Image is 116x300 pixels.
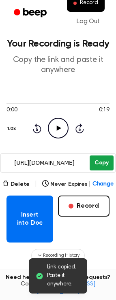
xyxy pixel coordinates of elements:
span: | [89,180,91,189]
button: Record [58,196,110,217]
span: | [34,179,37,189]
button: Recording History [31,249,85,262]
a: [EMAIL_ADDRESS][DOMAIN_NAME] [37,281,95,294]
a: Beep [8,5,54,21]
span: Recording History [43,252,79,259]
span: Change [92,180,114,189]
button: Insert into Doc [6,196,53,243]
span: Link copied. Paste it anywhere. [47,263,81,289]
span: Contact us [5,281,111,295]
h1: Your Recording is Ready [6,39,110,49]
button: Copy [90,155,114,170]
p: Copy the link and paste it anywhere [6,55,110,75]
span: 0:00 [6,106,17,115]
button: 1.0x [6,122,19,136]
a: Log Out [69,12,108,31]
span: 0:19 [99,106,110,115]
button: Never Expires|Change [42,180,114,189]
button: Delete [2,180,30,189]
